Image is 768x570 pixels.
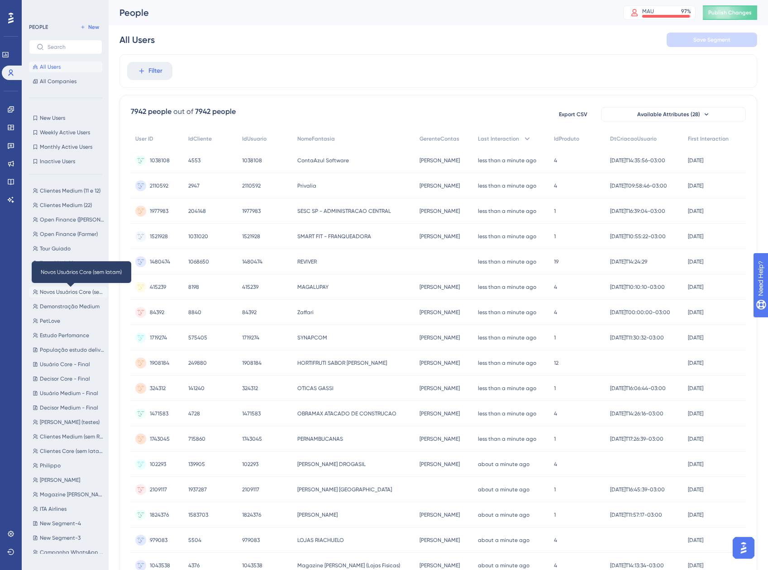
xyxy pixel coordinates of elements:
time: less than a minute ago [478,334,536,341]
span: [PERSON_NAME] [420,359,460,367]
span: New Segment-3 [40,534,81,542]
button: Decisor Medium - Final [29,402,108,413]
span: 1 [554,435,556,443]
span: [DATE]T10:10:10-03:00 [610,283,665,291]
span: 8840 [188,309,201,316]
span: SESC SP - ADMINISTRACAO CENTRAL [297,207,391,215]
time: about a minute ago [478,512,529,518]
button: Open Finance ([PERSON_NAME]) [29,214,108,225]
span: IdCliente [188,135,212,142]
span: 1977983 [150,207,168,215]
span: 1824376 [242,511,261,518]
span: [PERSON_NAME] [297,511,338,518]
button: Clientes Medium (sem Raízen) [29,431,108,442]
button: New Segment-3 [29,532,108,543]
span: OBRAMAX ATACADO DE CONSTRUCAO [297,410,396,417]
time: [DATE] [688,410,703,417]
span: Estudo Perfomance [40,332,89,339]
time: [DATE] [688,157,703,164]
span: 4 [554,537,557,544]
button: Monthly Active Users [29,141,102,152]
span: 1471583 [242,410,261,417]
span: 8198 [188,283,199,291]
span: HORTIFRUTI SABOR [PERSON_NAME] [297,359,387,367]
span: 1 [554,486,556,493]
span: [PERSON_NAME] DROGASIL [297,461,366,468]
span: Inactive Users [40,158,75,165]
span: 1743045 [242,435,262,443]
span: 575405 [188,334,207,341]
span: [DATE]T14:35:56-03:00 [610,157,665,164]
span: [DATE]T14:26:16-03:00 [610,410,663,417]
time: about a minute ago [478,486,529,493]
span: OTICAS GASSI [297,385,334,392]
span: LOJAS RIACHUELO [297,537,344,544]
span: DtCriacaoUsuario [610,135,657,142]
span: 1 [554,334,556,341]
time: [DATE] [688,284,703,290]
span: [DATE]T16:39:04-03:00 [610,207,665,215]
span: NomeFantasia [297,135,335,142]
span: Decisor Core - Final [40,375,90,382]
span: Usuário Medium - Final [40,390,98,397]
span: 715860 [188,435,205,443]
span: Open Finance (Farmer) [40,231,98,238]
span: Magazine [PERSON_NAME] [40,491,104,498]
span: População estudo delivery [DATE] [40,346,104,353]
span: [DATE]T11:57:17-03:00 [610,511,662,518]
time: less than a minute ago [478,157,536,164]
span: 1031020 [188,233,208,240]
button: Campanha WhatsApp (Tela de Contatos) [29,547,108,558]
button: Filter [127,62,172,80]
span: 1068650 [188,258,209,265]
span: IdUsuario [242,135,267,142]
span: 19 [554,258,558,265]
span: 102293 [150,461,166,468]
span: Decisor Medium - Final [40,404,98,411]
button: Save Segment [667,33,757,47]
span: 12 [554,359,558,367]
span: 1043538 [150,562,170,569]
span: [DATE]T11:30:32-03:00 [610,334,664,341]
span: First Interaction [688,135,729,142]
span: 1521928 [242,233,260,240]
time: [DATE] [688,436,703,442]
span: Monthly Active Users [40,143,92,151]
span: [PERSON_NAME] (testes) [40,419,100,426]
time: [DATE] [688,259,703,265]
span: 141240 [188,385,205,392]
span: 324312 [150,385,166,392]
span: PERNAMBUCANAS [297,435,343,443]
span: [PERSON_NAME] [420,562,460,569]
span: [PERSON_NAME] [420,385,460,392]
span: IdProduto [554,135,579,142]
span: Publish Changes [708,9,752,16]
span: [PERSON_NAME] [420,410,460,417]
span: [DATE]T16:06:44-03:00 [610,385,666,392]
span: 4 [554,182,557,189]
button: Magazine [PERSON_NAME] [29,489,108,500]
button: New Users [29,113,102,123]
time: less than a minute ago [478,259,536,265]
span: [PERSON_NAME] [420,461,460,468]
button: Weekly Active Users [29,127,102,138]
span: All Users [40,63,61,71]
button: PetLove [29,316,108,326]
span: [DATE]T17:26:39-03:00 [610,435,663,443]
span: Weekly Active Users [40,129,90,136]
button: Novos Usuários Core (sem latam) [29,287,108,297]
span: [PERSON_NAME] [420,537,460,544]
span: 4 [554,283,557,291]
span: 2109117 [150,486,167,493]
button: Clientes Medium (11 e 12) [29,185,108,196]
button: Estudo Perfomance [29,330,108,341]
span: Save Segment [693,36,730,43]
time: about a minute ago [478,562,529,569]
span: All Companies [40,78,76,85]
div: out of [173,106,193,117]
time: [DATE] [688,486,703,493]
span: 1743045 [150,435,170,443]
span: 1977983 [242,207,261,215]
span: 1 [554,233,556,240]
span: 2110592 [242,182,261,189]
